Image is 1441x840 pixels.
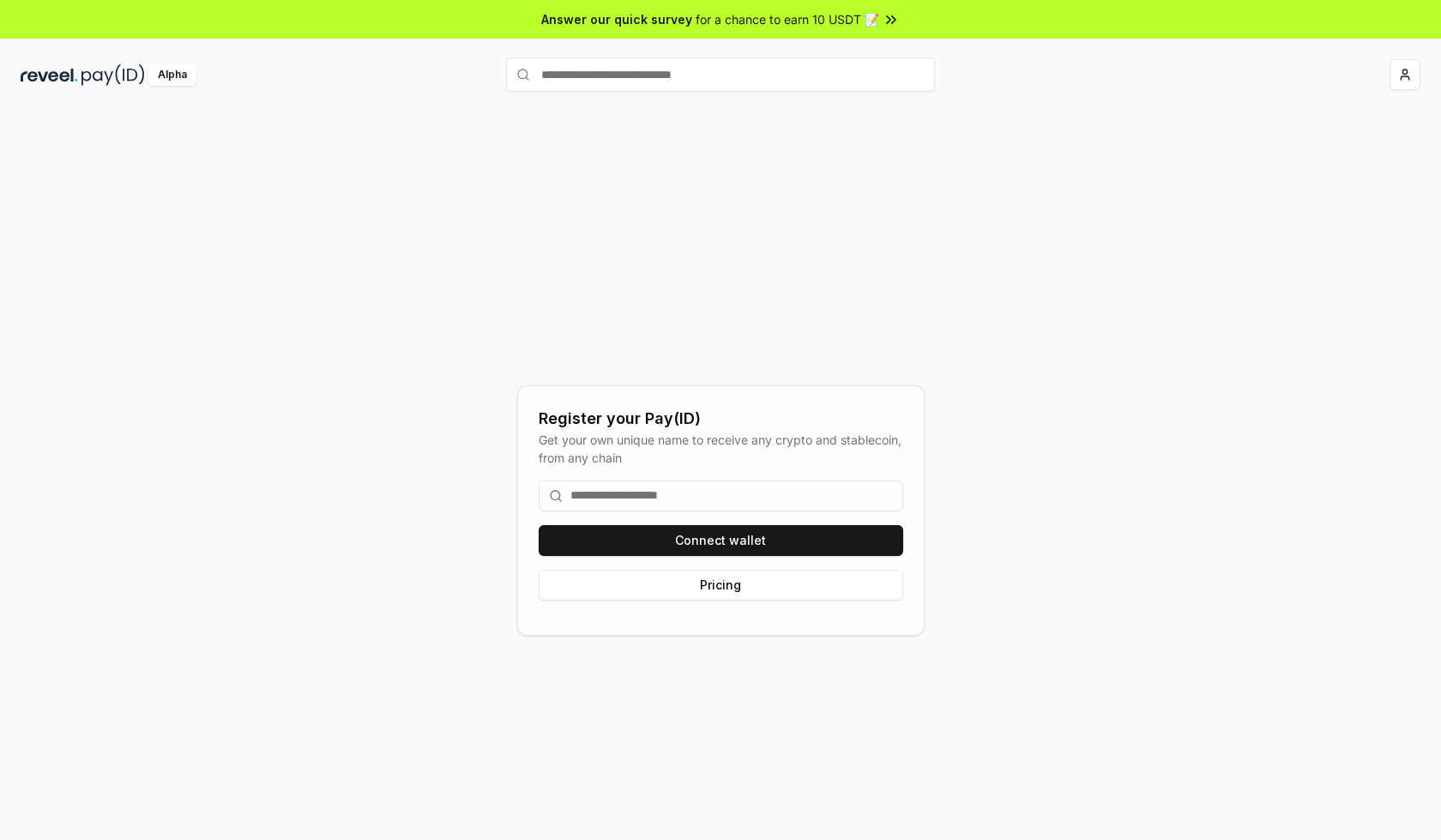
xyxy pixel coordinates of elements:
[539,525,903,556] button: Connect wallet
[696,10,879,28] span: for a chance to earn 10 USDT 📝
[539,570,903,601] button: Pricing
[21,64,78,86] img: reveel_dark
[539,407,903,431] div: Register your Pay(ID)
[539,431,903,467] div: Get your own unique name to receive any crypto and stablecoin, from any chain
[541,10,692,28] span: Answer our quick survey
[148,64,196,86] div: Alpha
[81,64,145,86] img: pay_id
